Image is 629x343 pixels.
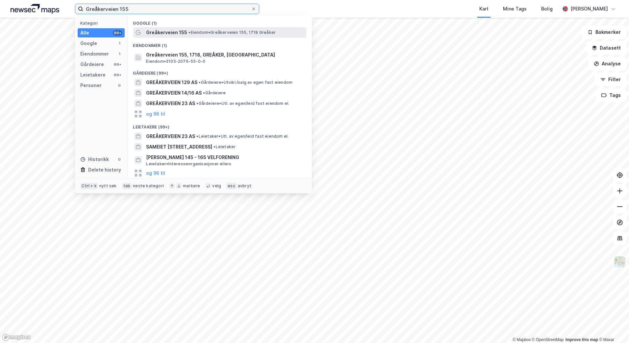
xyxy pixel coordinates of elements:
[596,311,629,343] iframe: Chat Widget
[133,183,164,189] div: neste kategori
[566,337,598,342] a: Improve this map
[189,30,276,35] span: Eiendom • Greåkerveien 155, 1718 Greåker
[80,21,125,26] div: Kategori
[11,4,59,14] img: logo.a4113a55bc3d86da70a041830d287a7e.svg
[99,183,117,189] div: nytt søk
[614,256,626,268] img: Z
[117,51,122,57] div: 1
[113,72,122,78] div: 99+
[479,5,489,13] div: Kart
[117,83,122,88] div: 0
[196,101,289,106] span: Gårdeiere • Utl. av egen/leid fast eiendom el.
[214,144,236,149] span: Leietaker
[183,183,200,189] div: markere
[532,337,564,342] a: OpenStreetMap
[203,90,226,96] span: Gårdeiere
[588,57,626,70] button: Analyse
[203,90,205,95] span: •
[196,134,289,139] span: Leietaker • Utl. av egen/leid fast eiendom el.
[2,333,31,341] a: Mapbox homepage
[146,79,197,86] span: GREÅKERVEIEN 129 AS
[226,183,237,189] div: esc
[212,183,221,189] div: velg
[80,50,109,58] div: Eiendommer
[189,30,190,35] span: •
[214,144,215,149] span: •
[80,39,97,47] div: Google
[541,5,553,13] div: Bolig
[146,100,195,107] span: GREÅKERVEIEN 23 AS
[80,155,109,163] div: Historikk
[199,80,292,85] span: Gårdeiere • Utvikl./salg av egen fast eiendom
[128,119,312,131] div: Leietakere (99+)
[146,161,231,167] span: Leietaker • Interesseorganisasjoner ellers
[570,5,608,13] div: [PERSON_NAME]
[83,4,251,14] input: Søk på adresse, matrikkel, gårdeiere, leietakere eller personer
[586,41,626,55] button: Datasett
[146,143,212,151] span: SAMEIET [STREET_ADDRESS]
[596,89,626,102] button: Tags
[146,51,304,59] span: Greåkerveien 155, 1718, GREÅKER, [GEOGRAPHIC_DATA]
[146,59,205,64] span: Eiendom • 3105-2076-55-0-0
[196,134,198,139] span: •
[595,73,626,86] button: Filter
[196,101,198,106] span: •
[88,166,121,174] div: Delete history
[80,71,106,79] div: Leietakere
[80,60,104,68] div: Gårdeiere
[146,153,304,161] span: [PERSON_NAME] 145 - 165 VELFORENING
[596,311,629,343] div: Kontrollprogram for chat
[146,110,165,118] button: og 96 til
[113,62,122,67] div: 99+
[117,41,122,46] div: 1
[146,132,195,140] span: GREÅKERVEIEN 23 AS
[117,157,122,162] div: 0
[238,183,251,189] div: avbryt
[199,80,201,85] span: •
[128,38,312,50] div: Eiendommer (1)
[80,81,102,89] div: Personer
[80,29,89,37] div: Alle
[128,65,312,77] div: Gårdeiere (99+)
[146,29,187,36] span: Greåkerveien 155
[128,15,312,27] div: Google (1)
[146,169,165,177] button: og 96 til
[146,89,202,97] span: GREÅKERVEIEN 14/16 AS
[122,183,132,189] div: tab
[113,30,122,35] div: 99+
[503,5,527,13] div: Mine Tags
[513,337,531,342] a: Mapbox
[80,183,98,189] div: Ctrl + k
[582,26,626,39] button: Bokmerker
